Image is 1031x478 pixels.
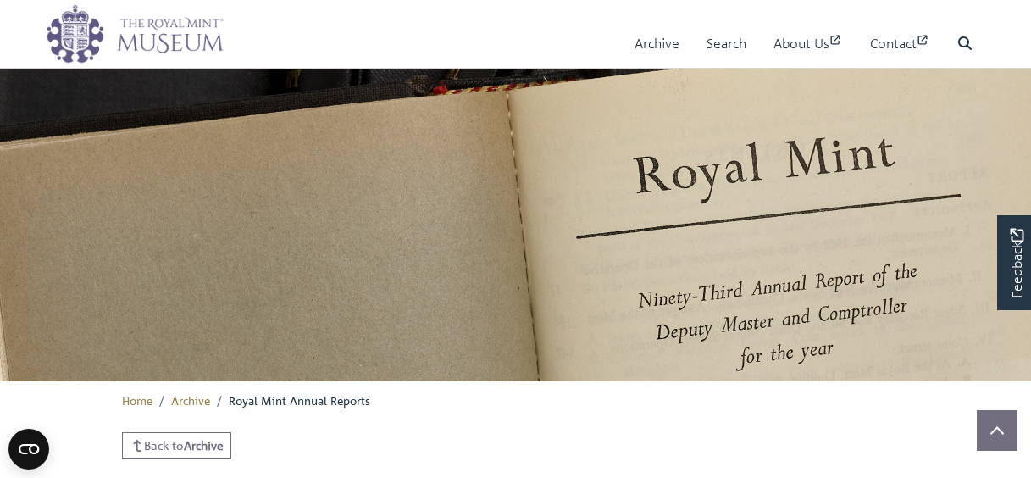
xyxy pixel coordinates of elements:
button: Scroll to top [977,410,1017,451]
a: Back toArchive [122,432,232,459]
span: Royal Mint Annual Reports [229,392,370,408]
a: Archive [171,392,210,408]
strong: Archive [184,437,224,453]
button: Open CMP widget [8,429,49,470]
a: Home [122,392,152,408]
span: Feedback [1006,228,1027,298]
a: Contact [870,19,930,68]
a: Search [707,19,746,68]
a: Would you like to provide feedback? [997,215,1031,310]
a: About Us [773,19,843,68]
a: Archive [635,19,679,68]
img: logo_wide.png [46,4,224,64]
